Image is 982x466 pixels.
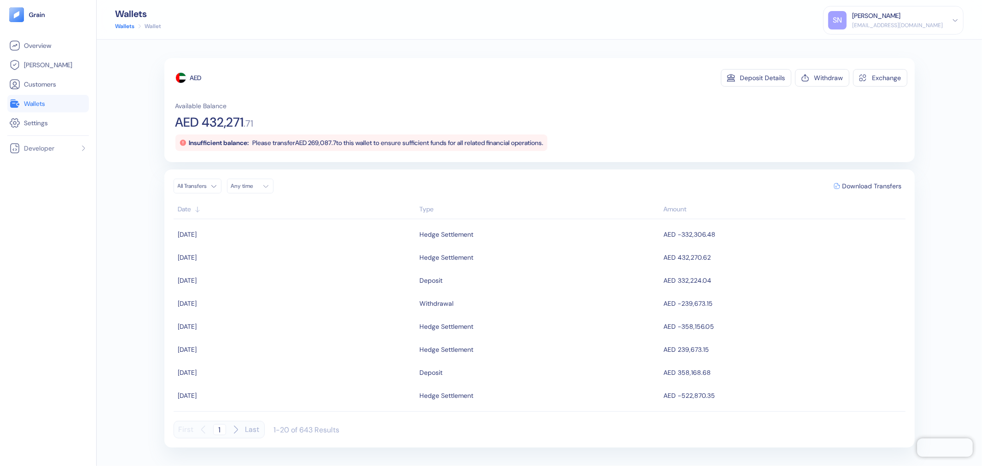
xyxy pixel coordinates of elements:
span: [DATE] [178,368,197,377]
span: [DATE] [178,345,197,354]
span: [DATE] [178,391,197,400]
span: Developer [24,144,54,153]
span: [DATE] [178,322,197,331]
span: AED -239,673.15 [664,299,713,308]
div: [PERSON_NAME] [852,11,901,21]
div: Deposit Details [740,75,785,81]
span: AED -522,870.35 [664,391,715,400]
div: SN [828,11,847,29]
div: Wallets [115,9,161,18]
div: Withdrawal [420,296,454,311]
button: Any time [227,179,273,193]
span: AED -332,306.48 [664,230,716,239]
div: Withdraw [814,75,843,81]
span: Customers [24,80,56,89]
button: Last [245,421,260,438]
div: Any time [231,182,259,190]
span: Download Transfers [843,183,902,189]
span: AED 358,168.68 [664,368,711,377]
a: [PERSON_NAME] [9,59,87,70]
iframe: Chatra live chat [917,438,973,457]
span: Insufficient balance: [189,139,249,147]
div: Hedge Settlement [420,388,474,403]
span: AED 432,270.62 [664,253,711,262]
span: [DATE] [178,253,197,262]
a: Wallets [9,98,87,109]
span: Overview [24,41,51,50]
div: Sort descending [664,204,901,214]
a: Customers [9,79,87,90]
div: Hedge Settlement [420,227,474,242]
img: logo [29,12,46,18]
div: AED [190,73,202,82]
span: Available Balance [175,101,227,111]
span: [DATE] [178,299,197,308]
div: Deposit [420,365,443,380]
span: [PERSON_NAME] [24,60,72,70]
div: Hedge Settlement [420,250,474,265]
div: Hedge Settlement [420,319,474,334]
span: AED 332,224.04 [664,276,712,285]
div: 1-20 of 643 Results [274,425,340,435]
span: AED 432,271 [175,116,244,129]
img: logo-tablet-V2.svg [9,7,24,22]
button: First [179,421,194,438]
div: Exchange [872,75,901,81]
div: Deposit [420,273,443,288]
button: Exchange [853,69,907,87]
button: Withdraw [795,69,849,87]
a: Overview [9,40,87,51]
span: . 71 [244,119,254,128]
a: Settings [9,117,87,128]
span: Settings [24,118,48,128]
div: Sort ascending [420,204,659,214]
div: Sort ascending [178,204,415,214]
button: Download Transfers [830,179,906,193]
div: [EMAIL_ADDRESS][DOMAIN_NAME] [852,21,943,29]
span: AED 239,673.15 [664,345,709,354]
span: [DATE] [178,230,197,239]
span: [DATE] [178,276,197,285]
span: Please transfer AED 269,087.7 to this wallet to ensure sufficient funds for all related financial... [253,139,544,147]
a: Wallets [115,22,134,30]
div: Hedge Settlement [420,342,474,357]
span: AED -358,156.05 [664,322,715,331]
span: Wallets [24,99,45,108]
button: Deposit Details [721,69,791,87]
